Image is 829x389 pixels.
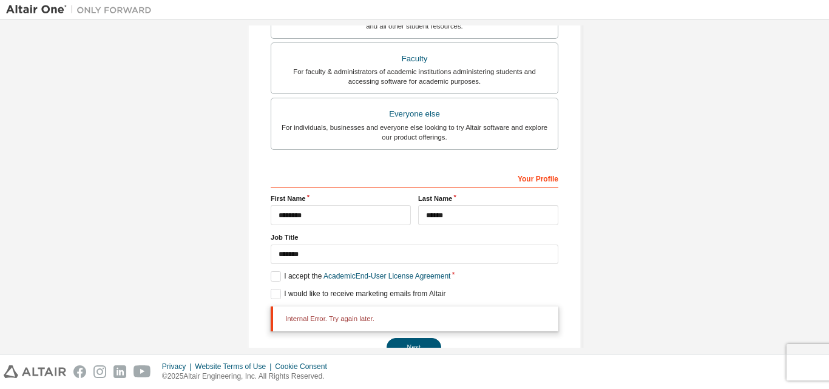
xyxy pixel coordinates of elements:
p: © 2025 Altair Engineering, Inc. All Rights Reserved. [162,371,334,382]
div: Website Terms of Use [195,362,275,371]
label: I accept the [271,271,450,282]
button: Next [387,338,441,356]
label: First Name [271,194,411,203]
div: Everyone else [279,106,550,123]
a: Academic End-User License Agreement [323,272,450,280]
img: Altair One [6,4,158,16]
label: I would like to receive marketing emails from Altair [271,289,445,299]
img: youtube.svg [134,365,151,378]
div: For individuals, businesses and everyone else looking to try Altair software and explore our prod... [279,123,550,142]
div: Internal Error. Try again later. [271,306,558,331]
div: Cookie Consent [275,362,334,371]
div: Privacy [162,362,195,371]
div: Your Profile [271,168,558,188]
label: Job Title [271,232,558,242]
img: altair_logo.svg [4,365,66,378]
div: For faculty & administrators of academic institutions administering students and accessing softwa... [279,67,550,86]
img: facebook.svg [73,365,86,378]
img: instagram.svg [93,365,106,378]
img: linkedin.svg [113,365,126,378]
label: Last Name [418,194,558,203]
div: Faculty [279,50,550,67]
